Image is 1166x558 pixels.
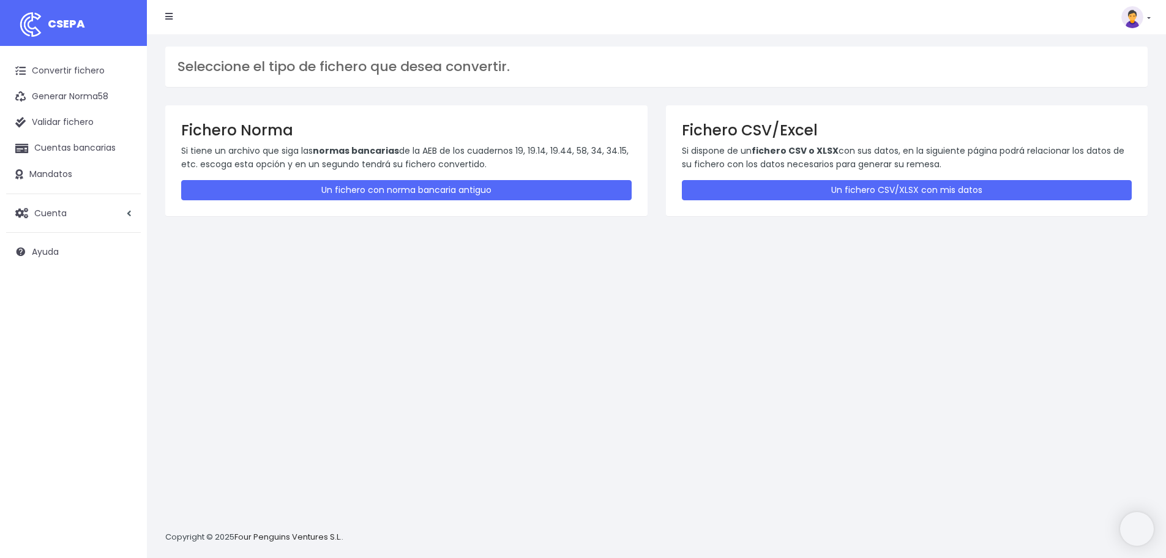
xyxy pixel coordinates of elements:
[234,531,342,543] a: Four Penguins Ventures S.L.
[682,180,1132,200] a: Un fichero CSV/XLSX con mis datos
[682,121,1132,139] h3: Fichero CSV/Excel
[48,16,85,31] span: CSEPA
[15,9,46,40] img: logo
[181,180,632,200] a: Un fichero con norma bancaria antiguo
[178,59,1135,75] h3: Seleccione el tipo de fichero que desea convertir.
[6,135,141,161] a: Cuentas bancarias
[165,531,343,544] p: Copyright © 2025 .
[313,145,399,157] strong: normas bancarias
[752,145,839,157] strong: fichero CSV o XLSX
[6,162,141,187] a: Mandatos
[6,84,141,110] a: Generar Norma58
[6,200,141,226] a: Cuenta
[6,58,141,84] a: Convertir fichero
[6,239,141,265] a: Ayuda
[32,246,59,258] span: Ayuda
[181,121,632,139] h3: Fichero Norma
[1121,6,1143,28] img: profile
[6,110,141,135] a: Validar fichero
[682,144,1132,172] p: Si dispone de un con sus datos, en la siguiente página podrá relacionar los datos de su fichero c...
[34,206,67,219] span: Cuenta
[181,144,632,172] p: Si tiene un archivo que siga las de la AEB de los cuadernos 19, 19.14, 19.44, 58, 34, 34.15, etc....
